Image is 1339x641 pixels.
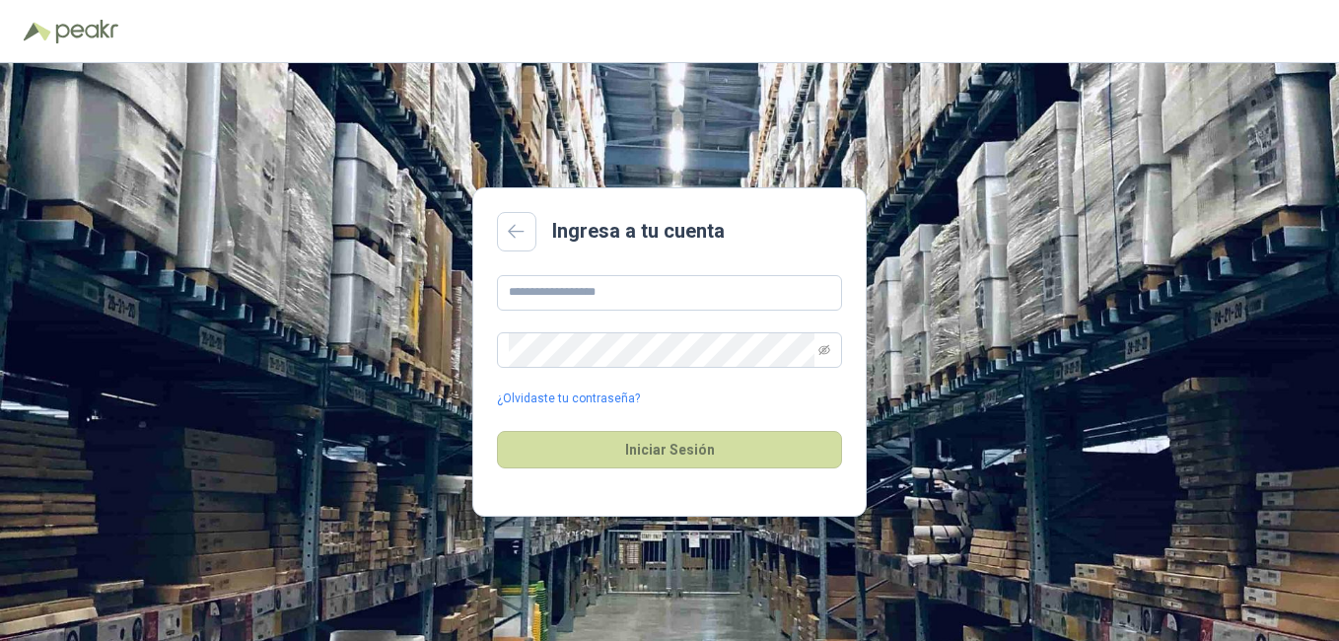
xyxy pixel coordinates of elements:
img: Peakr [55,20,118,43]
h2: Ingresa a tu cuenta [552,216,725,247]
img: Logo [24,22,51,41]
a: ¿Olvidaste tu contraseña? [497,390,640,408]
button: Iniciar Sesión [497,431,842,468]
span: eye-invisible [818,344,830,356]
